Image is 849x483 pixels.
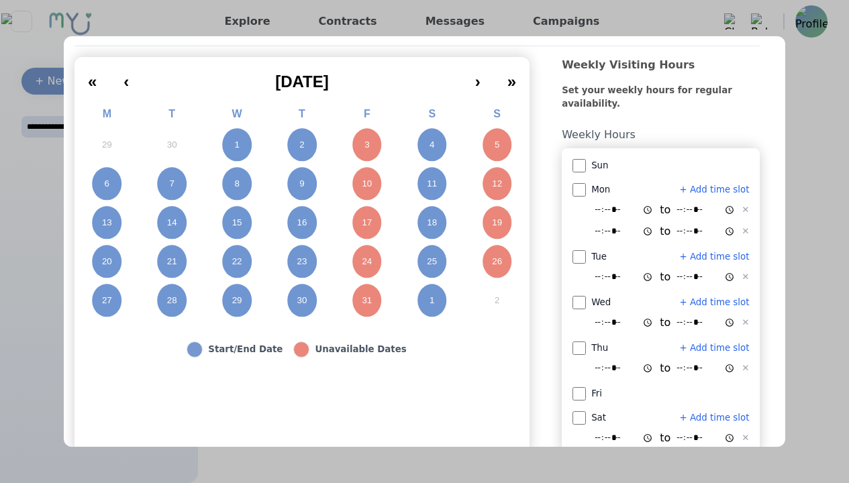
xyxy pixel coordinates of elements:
[742,362,749,375] button: ✕
[428,108,436,119] abbr: Saturday
[270,125,335,164] button: October 2, 2025
[232,294,242,307] abbr: October 29, 2025
[660,315,670,331] span: to
[364,139,369,151] abbr: October 3, 2025
[427,217,437,229] abbr: October 18, 2025
[362,294,372,307] abbr: October 31, 2025
[591,411,606,425] label: Sat
[494,62,530,92] button: »
[591,159,608,172] label: Sun
[427,256,437,268] abbr: October 25, 2025
[562,127,760,148] div: Weekly Hours
[680,296,750,309] button: + Add time slot
[102,217,112,229] abbr: October 13, 2025
[464,203,530,242] button: October 19, 2025
[464,281,530,320] button: November 2, 2025
[399,242,464,281] button: October 25, 2025
[205,125,270,164] button: October 1, 2025
[205,281,270,320] button: October 29, 2025
[168,108,175,119] abbr: Tuesday
[427,178,437,190] abbr: October 11, 2025
[208,343,283,356] div: Start/End Date
[105,178,109,190] abbr: October 6, 2025
[464,125,530,164] button: October 5, 2025
[74,164,140,203] button: October 6, 2025
[660,202,670,218] span: to
[334,164,399,203] button: October 10, 2025
[299,108,305,119] abbr: Thursday
[103,108,111,119] abbr: Monday
[297,256,307,268] abbr: October 23, 2025
[660,430,670,446] span: to
[74,62,110,92] button: «
[140,125,205,164] button: September 30, 2025
[110,62,142,92] button: ‹
[74,125,140,164] button: September 29, 2025
[275,72,329,91] span: [DATE]
[315,343,406,356] div: Unavailable Dates
[660,223,670,239] span: to
[74,242,140,281] button: October 20, 2025
[270,203,335,242] button: October 16, 2025
[680,250,750,264] button: + Add time slot
[167,217,177,229] abbr: October 14, 2025
[591,296,611,309] label: Wed
[234,178,239,190] abbr: October 8, 2025
[660,269,670,285] span: to
[492,256,502,268] abbr: October 26, 2025
[362,256,372,268] abbr: October 24, 2025
[232,256,242,268] abbr: October 22, 2025
[299,139,304,151] abbr: October 2, 2025
[362,178,372,190] abbr: October 10, 2025
[270,242,335,281] button: October 23, 2025
[270,281,335,320] button: October 30, 2025
[297,217,307,229] abbr: October 16, 2025
[492,178,502,190] abbr: October 12, 2025
[399,125,464,164] button: October 4, 2025
[334,203,399,242] button: October 17, 2025
[742,225,749,238] button: ✕
[140,164,205,203] button: October 7, 2025
[74,203,140,242] button: October 13, 2025
[492,217,502,229] abbr: October 19, 2025
[102,139,112,151] abbr: September 29, 2025
[74,281,140,320] button: October 27, 2025
[362,217,372,229] abbr: October 17, 2025
[591,341,608,355] label: Thu
[167,256,177,268] abbr: October 21, 2025
[102,256,112,268] abbr: October 20, 2025
[270,164,335,203] button: October 9, 2025
[464,242,530,281] button: October 26, 2025
[562,57,760,84] div: Weekly Visiting Hours
[660,360,670,376] span: to
[399,203,464,242] button: October 18, 2025
[170,178,174,190] abbr: October 7, 2025
[234,139,239,151] abbr: October 1, 2025
[591,183,610,197] label: Mon
[140,242,205,281] button: October 21, 2025
[562,84,740,127] div: Set your weekly hours for regular availability.
[205,242,270,281] button: October 22, 2025
[205,203,270,242] button: October 15, 2025
[334,125,399,164] button: October 3, 2025
[334,242,399,281] button: October 24, 2025
[430,294,434,307] abbr: November 1, 2025
[140,203,205,242] button: October 14, 2025
[299,178,304,190] abbr: October 9, 2025
[205,164,270,203] button: October 8, 2025
[140,281,205,320] button: October 28, 2025
[142,62,462,92] button: [DATE]
[399,164,464,203] button: October 11, 2025
[742,203,749,217] button: ✕
[297,294,307,307] abbr: October 30, 2025
[232,108,242,119] abbr: Wednesday
[495,139,499,151] abbr: October 5, 2025
[680,183,750,197] button: + Add time slot
[591,250,607,264] label: Tue
[591,387,602,400] label: Fri
[493,108,501,119] abbr: Sunday
[742,316,749,329] button: ✕
[102,294,112,307] abbr: October 27, 2025
[430,139,434,151] abbr: October 4, 2025
[167,294,177,307] abbr: October 28, 2025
